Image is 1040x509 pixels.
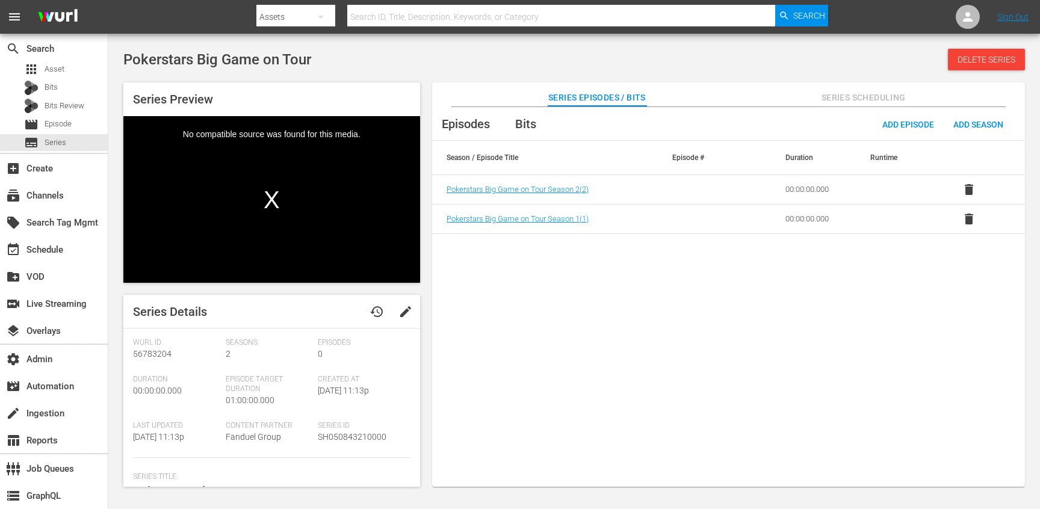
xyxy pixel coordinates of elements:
span: Automation [6,379,20,393]
span: Asset [24,62,39,76]
span: 2 [226,349,231,359]
span: Seasons [226,338,312,348]
span: Wurl Id [133,338,220,348]
span: history [370,304,384,319]
span: 00:00:00.000 [133,386,182,395]
span: Reports [6,433,20,448]
button: Add Episode [873,113,944,135]
span: Pokerstars Big Game on Tour [133,484,290,498]
div: Bits Review [24,99,39,113]
span: Pokerstars Big Game on Tour [123,51,311,68]
span: Series Scheduling [819,90,909,105]
span: 0 [318,349,323,359]
span: menu [7,10,22,24]
button: Delete Series [948,49,1025,70]
button: Search [775,5,828,26]
button: edit [391,297,420,326]
span: Pokerstars Big Game on Tour Season 2 ( 2 ) [447,185,589,194]
div: Bits [24,81,39,95]
span: Last Updated [133,421,220,431]
span: 56783204 [133,349,172,359]
span: Bits [515,117,536,131]
a: Pokerstars Big Game on Tour Season 2(2) [447,185,589,194]
span: edit [398,304,413,319]
span: [DATE] 11:13p [133,432,184,442]
span: Episodes [318,338,404,348]
span: Series Details [133,304,207,319]
span: GraphQL [6,489,20,503]
span: Create [6,161,20,176]
span: Search Tag Mgmt [6,215,20,230]
a: Sign Out [997,12,1029,22]
span: Add Episode [873,120,944,129]
th: Duration [771,141,856,174]
span: [DATE] 11:13p [318,386,369,395]
button: Add Season [944,113,1013,135]
span: Series ID [318,421,404,431]
span: Episodes [442,117,490,131]
span: Content Partner [226,421,312,431]
span: Channels [6,188,20,203]
span: Series [24,135,39,150]
td: 00:00:00.000 [771,204,856,233]
span: Episode [45,118,72,130]
span: VOD [6,270,20,284]
span: Duration [133,375,220,384]
span: Overlays [6,324,20,338]
button: delete [955,175,983,204]
a: Pokerstars Big Game on Tour Season 1(1) [447,214,589,223]
span: Episode Target Duration [226,375,312,394]
span: Delete Series [948,55,1025,64]
span: Series Episodes / Bits [548,90,646,105]
button: history [362,297,391,326]
span: delete [962,212,976,226]
td: 00:00:00.000 [771,175,856,205]
img: ans4CAIJ8jUAAAAAAAAAAAAAAAAAAAAAAAAgQb4GAAAAAAAAAAAAAAAAAAAAAAAAJMjXAAAAAAAAAAAAAAAAAAAAAAAAgAT5G... [29,3,87,31]
span: Asset [45,63,64,75]
span: Series Title: [133,472,404,482]
span: Bits [45,81,58,93]
span: SH050843210000 [318,432,386,442]
span: Search [6,42,20,56]
th: Runtime [856,141,941,174]
div: Modal Window [123,116,420,283]
span: 01:00:00.000 [226,395,274,405]
div: Video Player [123,116,420,283]
th: Episode # [658,141,743,174]
span: Created At [318,375,404,384]
span: Episode [24,117,39,132]
span: Job Queues [6,461,20,476]
span: Live Streaming [6,297,20,311]
span: Series Preview [133,92,213,106]
span: Bits Review [45,100,84,112]
span: Fanduel Group [226,432,281,442]
span: Ingestion [6,406,20,421]
span: Add Season [944,120,1013,129]
span: Search [793,5,825,26]
span: Admin [6,352,20,366]
th: Season / Episode Title [432,141,658,174]
button: delete [955,205,983,233]
span: Pokerstars Big Game on Tour Season 1 ( 1 ) [447,214,589,223]
span: Series [45,137,66,149]
span: delete [962,182,976,197]
div: No compatible source was found for this media. [123,116,420,283]
span: Schedule [6,242,20,257]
